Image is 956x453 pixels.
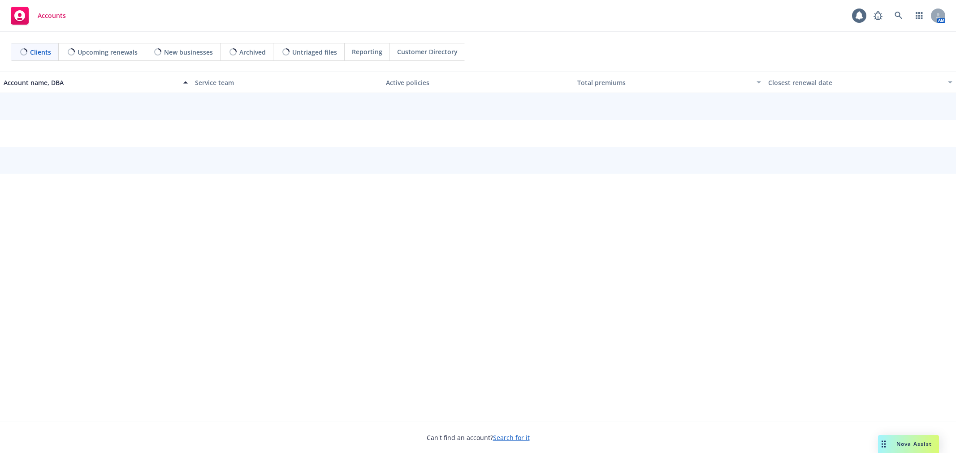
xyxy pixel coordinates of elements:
span: Accounts [38,12,66,19]
button: Closest renewal date [765,72,956,93]
div: Active policies [386,78,570,87]
span: Archived [239,47,266,57]
button: Total premiums [574,72,765,93]
button: Service team [191,72,383,93]
span: Untriaged files [292,47,337,57]
button: Active policies [382,72,574,93]
a: Search for it [493,433,530,442]
span: Nova Assist [896,440,932,448]
span: Customer Directory [397,47,458,56]
div: Total premiums [577,78,752,87]
div: Drag to move [878,435,889,453]
div: Account name, DBA [4,78,178,87]
div: Service team [195,78,379,87]
span: Reporting [352,47,382,56]
span: Upcoming renewals [78,47,138,57]
div: Closest renewal date [768,78,943,87]
a: Accounts [7,3,69,28]
span: New businesses [164,47,213,57]
a: Switch app [910,7,928,25]
button: Nova Assist [878,435,939,453]
span: Clients [30,47,51,57]
a: Search [890,7,908,25]
a: Report a Bug [869,7,887,25]
span: Can't find an account? [427,433,530,442]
